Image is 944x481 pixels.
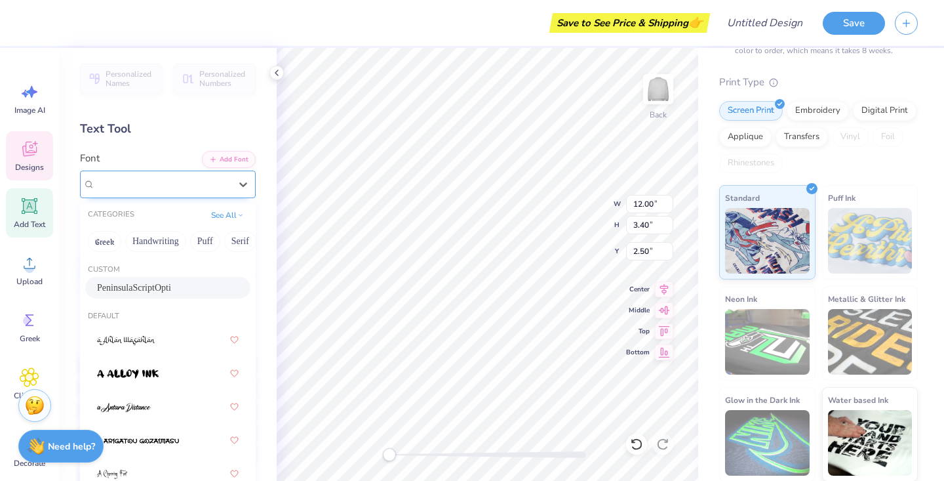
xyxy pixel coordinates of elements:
button: Puff [190,231,220,252]
img: A Charming Font [97,470,128,479]
button: Add Font [202,151,256,168]
span: Clipart & logos [8,390,51,411]
img: Standard [725,208,810,274]
span: Greek [20,333,40,344]
span: Puff Ink [828,191,855,205]
div: Text Tool [80,120,256,138]
div: Screen Print [719,101,783,121]
span: Metallic & Glitter Ink [828,292,905,306]
button: Serif [224,231,256,252]
span: Add Text [14,219,45,230]
span: Image AI [14,105,45,115]
div: Print Type [719,75,918,90]
img: Puff Ink [828,208,913,274]
img: Metallic & Glitter Ink [828,309,913,375]
span: Center [626,284,650,295]
input: Untitled Design [717,10,813,36]
div: CATEGORIES [88,209,134,220]
img: Back [645,76,671,102]
span: Decorate [14,458,45,469]
span: Neon Ink [725,292,757,306]
button: Personalized Names [80,64,162,94]
button: Handwriting [125,231,186,252]
span: Personalized Names [106,70,154,88]
span: 👉 [688,14,703,30]
div: Digital Print [853,101,916,121]
span: Bottom [626,347,650,358]
label: Font [80,151,100,166]
span: Glow in the Dark Ink [725,393,800,407]
img: Neon Ink [725,309,810,375]
strong: Need help? [48,440,95,453]
button: See All [207,209,248,222]
img: a Arigatou Gozaimasu [97,436,179,446]
button: Personalized Numbers [174,64,256,94]
div: Embroidery [787,101,849,121]
img: Water based Ink [828,410,913,476]
div: Applique [719,127,772,147]
div: Save to See Price & Shipping [553,13,707,33]
div: Foil [873,127,903,147]
div: Vinyl [832,127,869,147]
img: a Ahlan Wasahlan [97,336,155,345]
button: Save [823,12,885,35]
div: Rhinestones [719,154,783,173]
img: Glow in the Dark Ink [725,410,810,476]
span: Water based Ink [828,393,888,407]
div: Back [650,109,667,121]
div: Custom [80,264,256,276]
span: Standard [725,191,760,205]
span: PeninsulaScriptOpti [97,281,171,295]
button: Greek [88,231,121,252]
span: Personalized Numbers [199,70,248,88]
div: Accessibility label [383,448,396,461]
span: Top [626,326,650,337]
span: Middle [626,305,650,316]
div: Default [80,311,256,322]
img: a Alloy Ink [97,369,159,379]
img: a Antara Distance [97,403,151,412]
span: Designs [15,162,44,173]
div: Transfers [776,127,828,147]
span: Upload [16,276,43,287]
